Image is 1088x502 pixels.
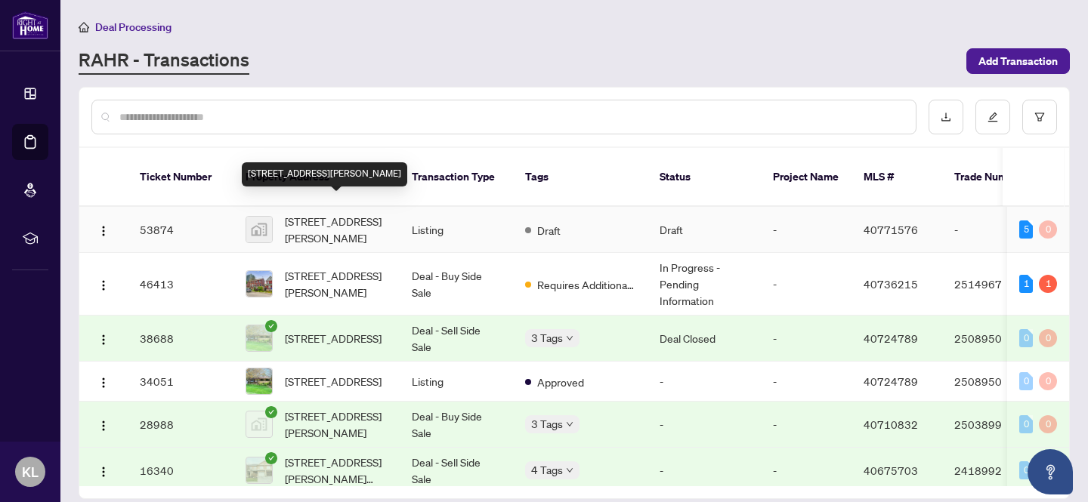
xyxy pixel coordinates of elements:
span: Requires Additional Docs [537,276,635,293]
span: Approved [537,374,584,390]
td: 28988 [128,402,233,448]
td: 53874 [128,207,233,253]
span: [STREET_ADDRESS] [285,373,382,390]
td: Deal - Buy Side Sale [400,402,513,448]
img: Logo [97,225,110,237]
span: 40724789 [864,331,918,345]
td: 2418992 [942,448,1048,494]
img: Logo [97,466,110,478]
span: 40675703 [864,464,918,477]
span: KL [22,461,39,482]
div: 1 [1039,275,1057,293]
span: down [566,334,573,342]
td: 34051 [128,362,233,402]
td: - [761,316,852,362]
button: download [929,100,963,134]
div: [STREET_ADDRESS][PERSON_NAME] [242,162,407,186]
td: - [648,402,761,448]
span: 40724789 [864,374,918,388]
td: - [942,207,1048,253]
span: check-circle [265,320,277,332]
div: 0 [1019,415,1033,433]
th: Trade Number [942,148,1048,207]
span: check-circle [265,452,277,464]
td: Deal - Sell Side Sale [400,448,513,494]
img: thumbnail-img [246,411,272,437]
div: 0 [1019,329,1033,347]
th: Tags [513,148,648,207]
span: 40771576 [864,223,918,236]
td: Listing [400,362,513,402]
span: 40710832 [864,417,918,431]
span: 40736215 [864,277,918,291]
button: Logo [91,458,116,482]
td: 16340 [128,448,233,494]
div: 0 [1039,415,1057,433]
td: - [648,362,761,402]
img: thumbnail-img [246,325,272,351]
img: logo [12,11,48,39]
div: 0 [1039,372,1057,390]
a: RAHR - Transactions [79,48,249,75]
td: - [761,402,852,448]
td: - [761,207,852,253]
th: Project Name [761,148,852,207]
span: down [566,420,573,428]
td: 38688 [128,316,233,362]
img: Logo [97,279,110,291]
td: In Progress - Pending Information [648,253,761,316]
td: Draft [648,207,761,253]
td: 46413 [128,253,233,316]
span: down [566,467,573,474]
td: - [761,448,852,494]
img: Logo [97,420,110,432]
td: Deal - Sell Side Sale [400,316,513,362]
span: [STREET_ADDRESS][PERSON_NAME][PERSON_NAME] [285,454,388,487]
span: edit [988,112,998,122]
td: 2508950 [942,316,1048,362]
button: filter [1022,100,1057,134]
span: home [79,22,89,32]
div: 0 [1039,329,1057,347]
span: filter [1034,112,1045,122]
th: Ticket Number [128,148,233,207]
span: [STREET_ADDRESS] [285,330,382,346]
img: Logo [97,334,110,346]
div: 1 [1019,275,1033,293]
button: Logo [91,217,116,242]
span: 3 Tags [531,415,563,433]
div: 0 [1039,220,1057,239]
td: Deal Closed [648,316,761,362]
img: thumbnail-img [246,217,272,242]
span: Draft [537,222,561,239]
span: 3 Tags [531,329,563,346]
td: Deal - Buy Side Sale [400,253,513,316]
span: Deal Processing [95,20,172,34]
td: 2503899 [942,402,1048,448]
th: Property Address [233,148,400,207]
td: - [648,448,761,494]
td: Listing [400,207,513,253]
span: [STREET_ADDRESS][PERSON_NAME] [285,267,388,300]
td: - [761,362,852,402]
th: MLS # [852,148,942,207]
img: thumbnail-img [246,368,272,394]
th: Status [648,148,761,207]
div: 5 [1019,220,1033,239]
div: 0 [1019,461,1033,479]
img: thumbnail-img [246,457,272,483]
button: Add Transaction [966,48,1070,74]
span: [STREET_ADDRESS][PERSON_NAME] [285,213,388,246]
span: check-circle [265,406,277,418]
button: Logo [91,369,116,393]
td: 2508950 [942,362,1048,402]
span: download [941,112,951,122]
div: 0 [1019,372,1033,390]
img: thumbnail-img [246,271,272,297]
button: Logo [91,326,116,350]
td: - [761,253,852,316]
button: Logo [91,412,116,436]
th: Transaction Type [400,148,513,207]
button: Logo [91,272,116,296]
span: 4 Tags [531,461,563,479]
